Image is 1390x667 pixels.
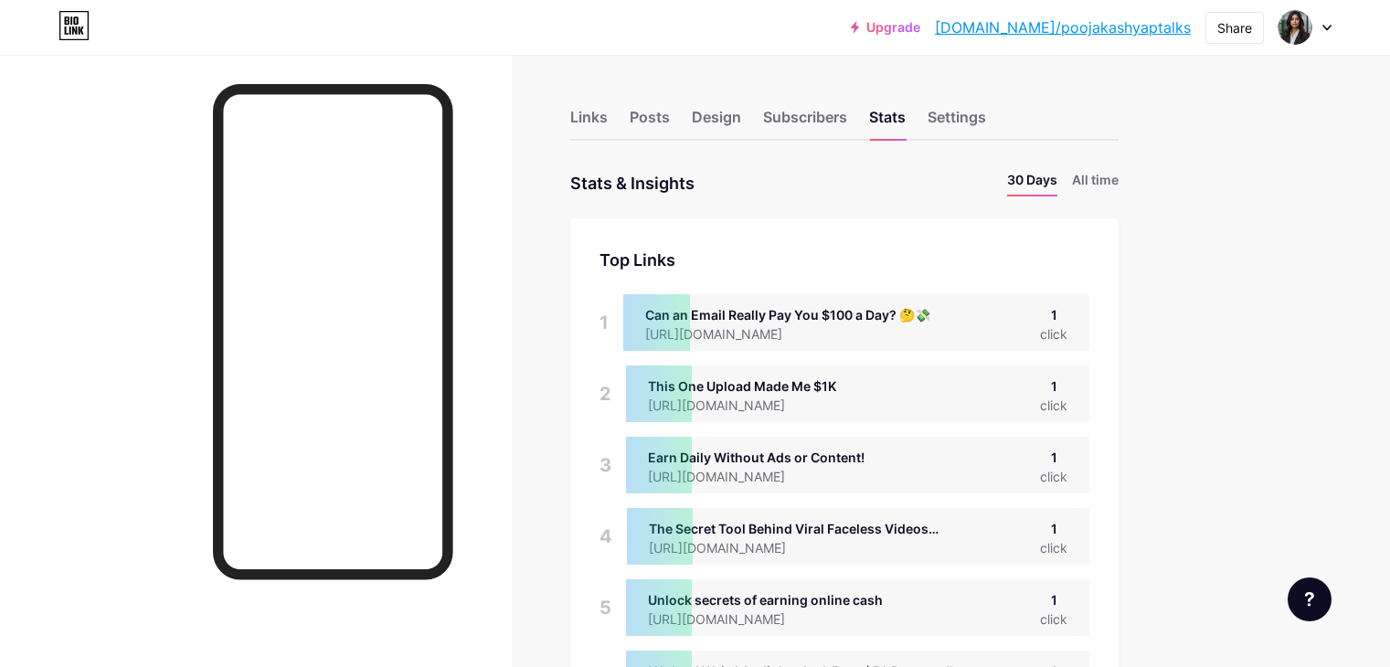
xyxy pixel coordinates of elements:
[1278,10,1312,45] img: poojakashyaptalks
[600,248,1089,272] div: Top Links
[1217,18,1252,37] div: Share
[1040,396,1067,415] div: click
[648,609,883,629] div: [URL][DOMAIN_NAME]
[1007,170,1057,196] li: 30 Days
[851,20,920,35] a: Upgrade
[763,106,847,139] div: Subscribers
[692,106,741,139] div: Design
[648,376,836,396] div: This One Upload Made Me $1K
[1040,609,1067,629] div: click
[648,448,865,467] div: Earn Daily Without Ads or Content!
[1040,305,1067,324] div: 1
[600,579,611,636] div: 5
[630,106,670,139] div: Posts
[600,365,611,422] div: 2
[869,106,906,139] div: Stats
[570,170,695,196] div: Stats & Insights
[649,538,939,557] div: [URL][DOMAIN_NAME]
[645,324,930,344] div: [URL][DOMAIN_NAME]
[600,437,611,493] div: 3
[600,294,609,351] div: 1
[1040,448,1067,467] div: 1
[648,396,836,415] div: [URL][DOMAIN_NAME]
[1040,538,1067,557] div: click
[600,508,612,565] div: 4
[1040,467,1067,486] div: click
[1040,376,1067,396] div: 1
[1040,590,1067,609] div: 1
[1040,519,1067,538] div: 1
[1040,324,1067,344] div: click
[928,106,986,139] div: Settings
[649,519,939,538] div: The Secret Tool Behind Viral Faceless Videos…
[1072,170,1119,196] li: All time
[645,305,930,324] div: Can an Email Really Pay You $100 a Day? 🤔💸
[648,467,865,486] div: [URL][DOMAIN_NAME]
[570,106,608,139] div: Links
[648,590,883,609] div: Unlock secrets of earning online cash
[935,16,1191,38] a: [DOMAIN_NAME]/poojakashyaptalks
